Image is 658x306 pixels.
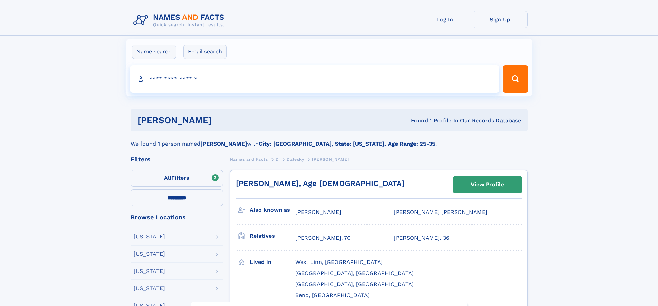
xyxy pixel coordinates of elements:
h3: Relatives [250,230,295,242]
label: Email search [183,45,227,59]
label: Name search [132,45,176,59]
span: [PERSON_NAME] [312,157,349,162]
div: [US_STATE] [134,251,165,257]
span: Dalesky [287,157,304,162]
div: [US_STATE] [134,268,165,274]
a: [PERSON_NAME], 70 [295,234,351,242]
div: Filters [131,156,223,162]
input: search input [130,65,500,93]
img: Logo Names and Facts [131,11,230,30]
a: Dalesky [287,155,304,164]
span: [PERSON_NAME] [PERSON_NAME] [394,209,487,215]
label: Filters [131,170,223,187]
div: Browse Locations [131,214,223,220]
b: [PERSON_NAME] [200,140,247,147]
a: [PERSON_NAME], Age [DEMOGRAPHIC_DATA] [236,179,404,188]
span: All [164,175,171,181]
a: D [276,155,279,164]
b: City: [GEOGRAPHIC_DATA], State: [US_STATE], Age Range: 25-35 [259,140,435,147]
div: [US_STATE] [134,234,165,239]
h1: [PERSON_NAME] [137,116,312,125]
a: Log In [417,11,473,28]
a: Sign Up [473,11,528,28]
span: D [276,157,279,162]
a: View Profile [453,176,522,193]
span: Bend, [GEOGRAPHIC_DATA] [295,292,370,298]
a: [PERSON_NAME], 36 [394,234,449,242]
span: [GEOGRAPHIC_DATA], [GEOGRAPHIC_DATA] [295,270,414,276]
a: Names and Facts [230,155,268,164]
span: West Linn, [GEOGRAPHIC_DATA] [295,259,383,265]
div: [US_STATE] [134,286,165,291]
span: [PERSON_NAME] [295,209,341,215]
div: Found 1 Profile In Our Records Database [311,117,521,125]
span: [GEOGRAPHIC_DATA], [GEOGRAPHIC_DATA] [295,281,414,287]
div: View Profile [471,177,504,193]
h3: Also known as [250,204,295,216]
div: We found 1 person named with . [131,131,528,148]
button: Search Button [503,65,528,93]
h3: Lived in [250,256,295,268]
